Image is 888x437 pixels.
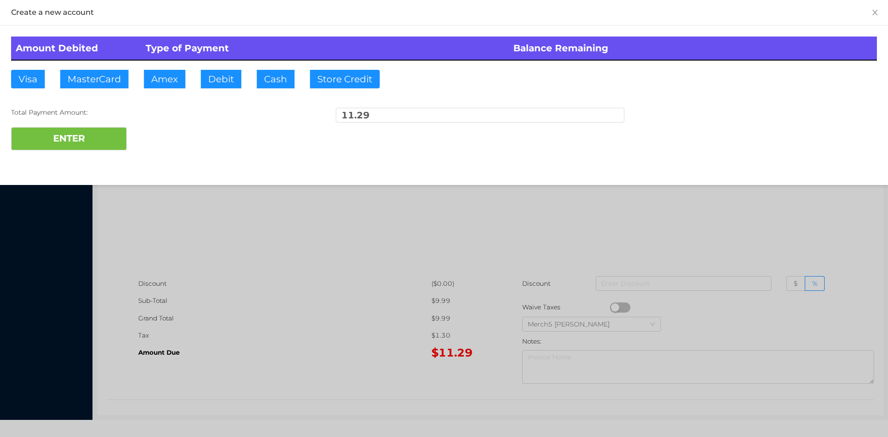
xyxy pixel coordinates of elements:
[11,7,877,18] div: Create a new account
[509,37,877,60] th: Balance Remaining
[141,37,509,60] th: Type of Payment
[257,70,295,88] button: Cash
[871,9,879,16] i: icon: close
[60,70,129,88] button: MasterCard
[11,108,300,117] div: Total Payment Amount:
[11,127,127,150] button: ENTER
[11,70,45,88] button: Visa
[11,37,141,60] th: Amount Debited
[201,70,241,88] button: Debit
[144,70,185,88] button: Amex
[310,70,380,88] button: Store Credit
